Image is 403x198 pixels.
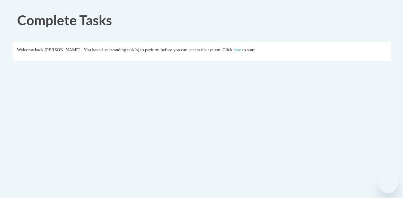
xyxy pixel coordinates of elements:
span: outstanding task(s) to perform before you can access the system. Click [105,47,232,52]
a: here [233,47,241,52]
span: Complete Tasks [17,12,112,28]
span: to start. [242,47,256,52]
span: Welcome back [17,47,43,52]
span: [PERSON_NAME] [45,47,80,52]
span: . You have [81,47,101,52]
iframe: Button to launch messaging window [378,173,398,193]
span: 1 [102,47,104,52]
